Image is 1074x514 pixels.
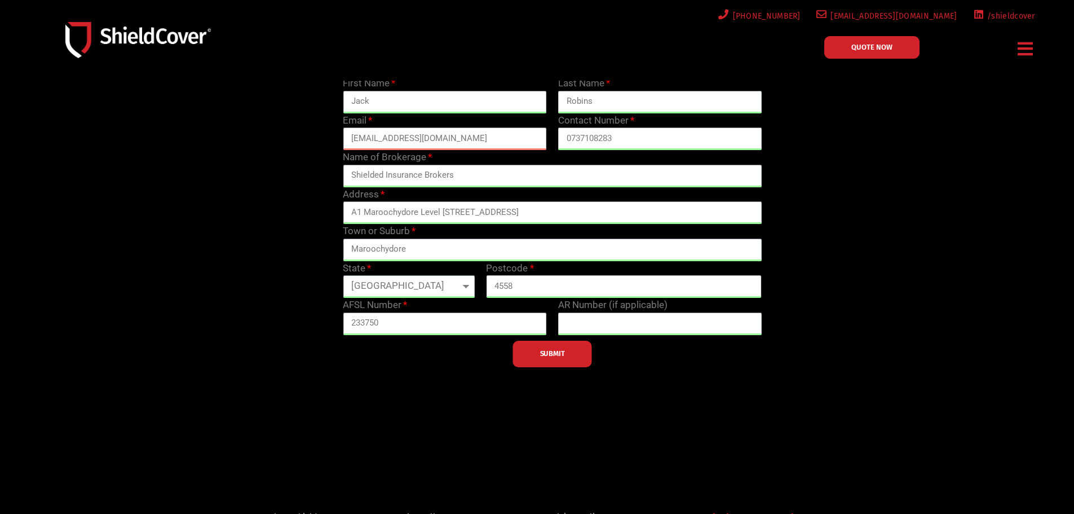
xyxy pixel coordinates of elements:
img: Shield-Cover-Underwriting-Australia-logo-full [65,22,211,58]
label: AR Number (if applicable) [558,298,668,313]
label: Email [343,113,372,128]
label: Town or Suburb [343,224,416,239]
label: First Name [343,76,395,91]
a: QUOTE NOW [824,36,920,59]
span: [PHONE_NUMBER] [729,9,801,23]
span: QUOTE NOW [851,43,892,51]
button: SUBMIT [513,341,592,367]
div: Menu Toggle [1014,36,1038,62]
label: Address [343,187,384,202]
span: SUBMIT [540,353,565,355]
label: Name of Brokerage [343,150,432,165]
a: /shieldcover [971,9,1035,23]
span: [EMAIL_ADDRESS][DOMAIN_NAME] [827,9,957,23]
label: Last Name [558,76,610,91]
span: /shieldcover [983,9,1035,23]
label: Postcode [486,261,533,276]
a: [PHONE_NUMBER] [716,9,801,23]
label: Contact Number [558,113,634,128]
a: [EMAIL_ADDRESS][DOMAIN_NAME] [814,9,957,23]
label: AFSL Number [343,298,407,313]
label: State [343,261,371,276]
